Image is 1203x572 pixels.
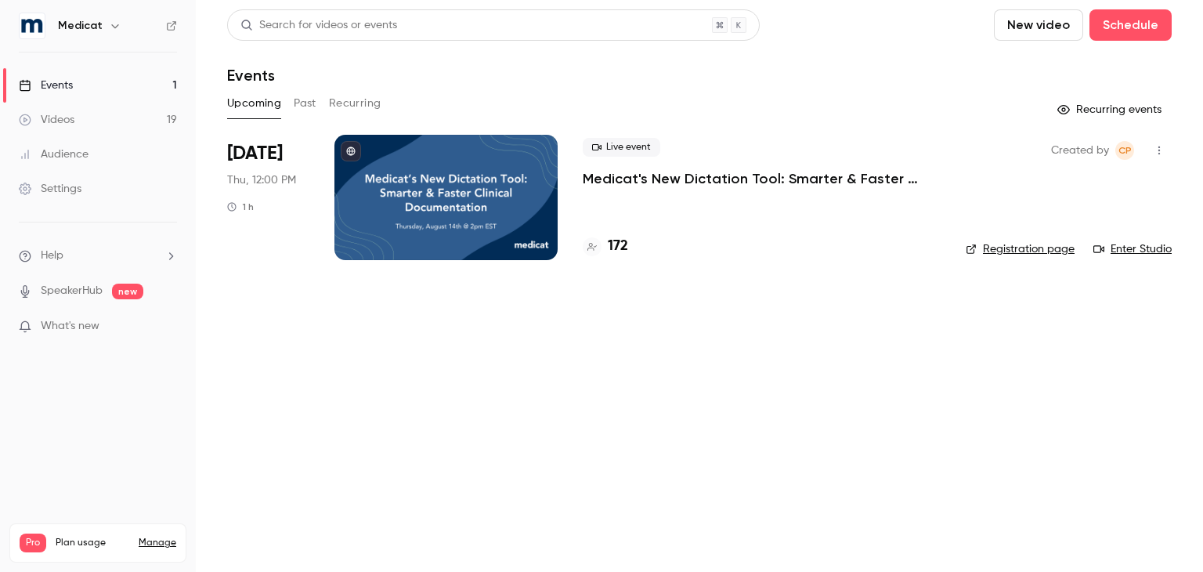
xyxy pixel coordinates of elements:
span: Plan usage [56,537,129,549]
span: Created by [1051,141,1109,160]
button: New video [994,9,1083,41]
span: new [112,284,143,299]
button: Past [294,91,316,116]
button: Recurring events [1050,97,1172,122]
a: Medicat's New Dictation Tool: Smarter & Faster Clinical Documentation [583,169,941,188]
li: help-dropdown-opener [19,248,177,264]
h6: Medicat [58,18,103,34]
a: Manage [139,537,176,549]
button: Recurring [329,91,381,116]
h1: Events [227,66,275,85]
div: Audience [19,147,89,162]
span: [DATE] [227,141,283,166]
div: Videos [19,112,74,128]
div: Settings [19,181,81,197]
div: 1 h [227,201,254,213]
span: Help [41,248,63,264]
a: SpeakerHub [41,283,103,299]
div: Search for videos or events [240,17,397,34]
h4: 172 [608,236,628,257]
a: Enter Studio [1093,241,1172,257]
img: Medicat [20,13,45,38]
a: Registration page [966,241,1075,257]
div: Aug 14 Thu, 2:00 PM (America/New York) [227,135,309,260]
span: What's new [41,318,99,335]
button: Schedule [1089,9,1172,41]
button: Upcoming [227,91,281,116]
div: Events [19,78,73,93]
span: Thu, 12:00 PM [227,172,296,188]
a: 172 [583,236,628,257]
span: CP [1118,141,1132,160]
span: Claire Powell [1115,141,1134,160]
span: Live event [583,138,660,157]
span: Pro [20,534,46,552]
